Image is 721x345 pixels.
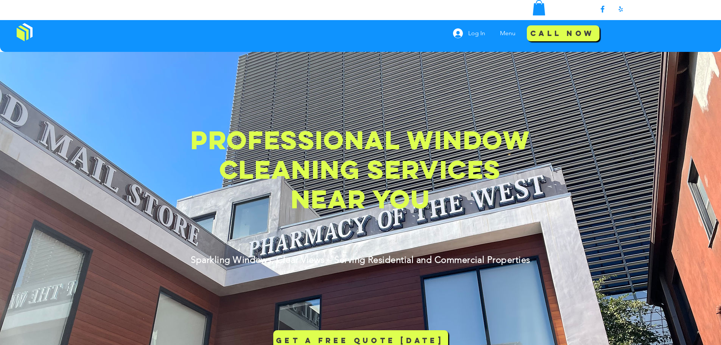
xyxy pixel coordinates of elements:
span: Log In [466,29,488,37]
span: GET A FREE QUOTE [DATE] [276,336,444,345]
span: Call Now [530,29,594,38]
div: Menu [494,24,523,43]
nav: Site [494,24,523,43]
img: Window Cleaning Budds, Affordable window cleaning services near me in Los Angeles [17,23,33,41]
img: Yelp! [616,5,625,14]
span: Professional Window Cleaning Services Near You [190,124,530,215]
span: Sparkling Windows, Clear Views – Serving Residential and Commercial Properties [191,254,530,265]
ul: Social Bar [598,5,625,14]
img: Facebook [598,5,607,14]
a: Call Now [527,25,600,41]
p: Menu [496,24,519,43]
button: Log In [448,26,491,41]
